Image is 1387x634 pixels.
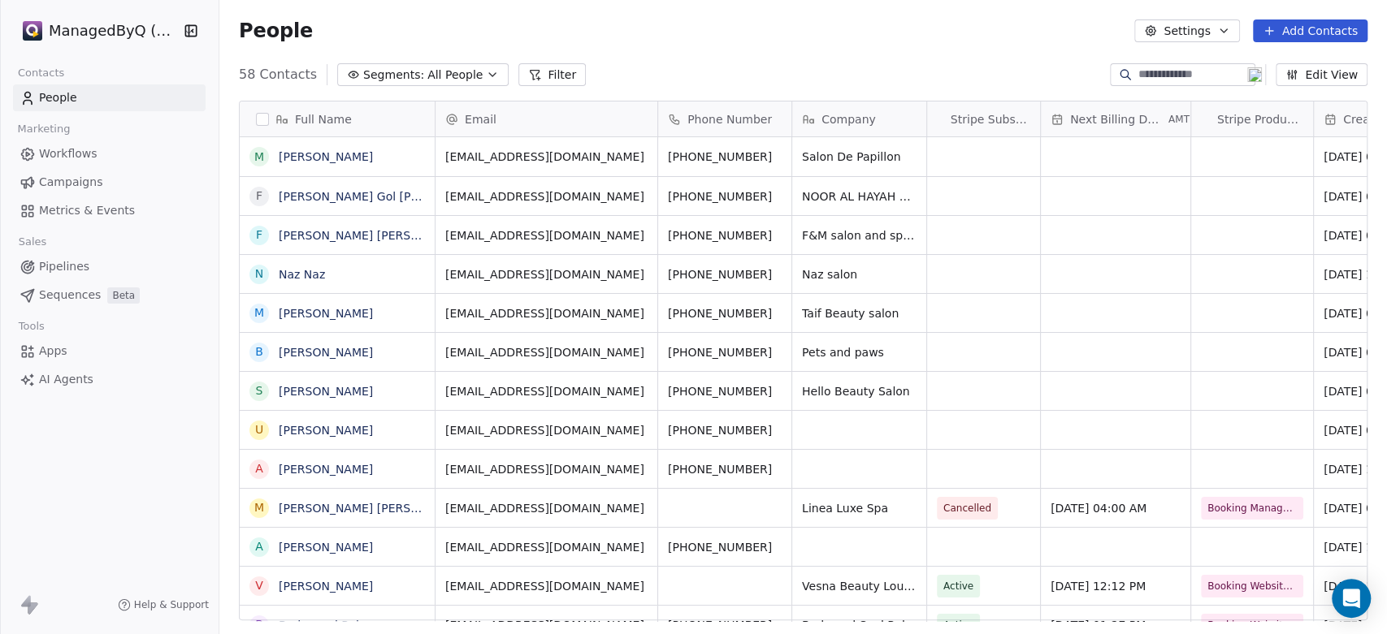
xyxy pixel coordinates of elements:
span: [PHONE_NUMBER] [668,188,782,205]
div: Open Intercom Messenger [1332,579,1371,618]
a: [PERSON_NAME] [279,307,373,320]
a: [PERSON_NAME] [279,463,373,476]
span: Linea Luxe Spa [802,500,917,516]
span: [EMAIL_ADDRESS][DOMAIN_NAME] [445,266,648,282]
span: [EMAIL_ADDRESS][DOMAIN_NAME] [445,617,648,633]
span: [EMAIL_ADDRESS][DOMAIN_NAME] [445,149,648,165]
span: [PHONE_NUMBER] [668,383,782,399]
div: A [255,538,263,555]
span: Help & Support [134,598,209,611]
span: Campaigns [39,174,102,191]
a: [PERSON_NAME] [PERSON_NAME] [279,502,471,515]
span: [EMAIL_ADDRESS][DOMAIN_NAME] [445,383,648,399]
a: Metrics & Events [13,197,206,224]
span: AI Agents [39,371,93,388]
div: StripeStripe Subscription Status [927,101,1040,136]
button: Add Contacts [1253,19,1367,42]
span: Contacts [11,61,72,85]
div: Next Billing DateAMT [1041,101,1190,136]
button: Filter [518,63,586,86]
span: Workflows [39,145,98,162]
div: M [254,304,264,321]
a: [PERSON_NAME] [279,385,373,398]
span: Booking Website + App (Tier 3) [1207,578,1297,594]
span: [DATE] 04:00 AM [1051,500,1181,516]
span: Beta [107,287,140,304]
div: Phone Number [658,101,791,136]
span: Body and Soul Relax [802,617,917,633]
span: [EMAIL_ADDRESS][DOMAIN_NAME] [445,305,648,321]
button: ManagedByQ (FZE) [20,17,173,45]
a: Apps [13,338,206,364]
button: Edit View [1276,63,1367,86]
span: [PHONE_NUMBER] [668,539,782,555]
span: [PHONE_NUMBER] [668,617,782,633]
a: Campaigns [13,169,206,196]
span: [PHONE_NUMBER] [668,227,782,244]
a: [PERSON_NAME] [279,150,373,163]
span: [EMAIL_ADDRESS][DOMAIN_NAME] [445,422,648,438]
div: F [256,188,262,205]
span: Active [943,578,973,594]
a: [PERSON_NAME] [PERSON_NAME] [279,229,471,242]
a: Bodynsoul Relax [279,619,373,632]
span: [PHONE_NUMBER] [668,344,782,360]
span: [DATE] 01:27 PM [1051,617,1181,633]
span: People [39,89,77,106]
span: NOOR AL HAYAH PETS HAIRDRESSING SALON [802,188,917,205]
a: Workflows [13,140,206,167]
span: Salon De Papillon [802,149,917,165]
div: B [255,343,263,360]
span: Active [943,617,973,633]
a: Naz Naz [279,268,325,281]
span: [EMAIL_ADDRESS][DOMAIN_NAME] [445,188,648,205]
a: Help & Support [118,598,209,611]
a: [PERSON_NAME] [279,580,373,593]
a: SequencesBeta [13,282,206,308]
span: [PHONE_NUMBER] [668,149,782,165]
span: All People [427,67,483,84]
span: Metrics & Events [39,202,135,219]
div: U [255,421,263,438]
span: Next Billing Date [1070,111,1165,127]
span: Stripe Subscription Status [951,111,1030,127]
span: Phone Number [687,111,772,127]
div: Company [792,101,926,136]
span: [PHONE_NUMBER] [668,461,782,477]
span: Tools [11,314,51,339]
a: [PERSON_NAME] Gol [PERSON_NAME] [279,190,494,203]
span: Hello Beauty Salon [802,383,917,399]
span: People [239,19,313,43]
button: Settings [1134,19,1239,42]
span: Booking Management System [1207,500,1297,516]
div: Full Name [240,101,435,136]
span: Sales [11,230,54,254]
span: ManagedByQ (FZE) [49,20,179,41]
span: [EMAIL_ADDRESS][DOMAIN_NAME] [445,539,648,555]
span: [EMAIL_ADDRESS][DOMAIN_NAME] [445,500,648,516]
div: M [254,149,264,166]
img: Stripe.png [23,21,42,41]
a: [PERSON_NAME] [279,424,373,437]
span: F&M salon and spa LLc [802,227,917,244]
img: 19.png [1247,67,1262,82]
a: People [13,84,206,111]
span: [EMAIL_ADDRESS][DOMAIN_NAME] [445,461,648,477]
span: AMT [1168,113,1190,126]
span: Pipelines [39,258,89,275]
div: Email [436,101,657,136]
span: Pets and paws [802,344,917,360]
span: [EMAIL_ADDRESS][DOMAIN_NAME] [445,344,648,360]
span: Cancelled [943,500,991,516]
div: V [255,577,263,594]
span: 58 Contacts [239,65,317,84]
span: Segments: [363,67,424,84]
a: Pipelines [13,253,206,280]
div: StripeStripe Product Name [1191,101,1313,136]
span: Email [465,111,496,127]
div: B [255,616,263,633]
span: [EMAIL_ADDRESS][DOMAIN_NAME] [445,227,648,244]
span: Stripe Product Name [1217,111,1303,127]
span: Taif Beauty salon [802,305,917,321]
span: Vesna Beauty Lounge [802,578,917,594]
